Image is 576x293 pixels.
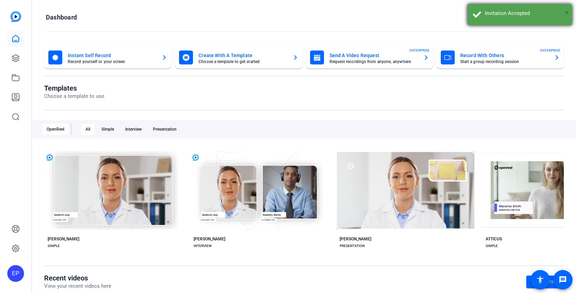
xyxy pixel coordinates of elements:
[44,282,111,290] p: View your recent videos here
[68,51,156,60] mat-card-title: Instant Self Record
[565,8,569,17] span: ×
[437,46,564,69] button: Record With OthersStart a group recording sessionENTERPRISE
[149,124,181,135] div: Presentation
[340,236,371,242] div: [PERSON_NAME]
[42,124,68,135] div: OpenReel
[559,276,567,284] mat-icon: message
[81,124,95,135] div: All
[194,243,212,249] div: INTERVIEW
[121,124,146,135] div: Interview
[7,265,24,282] div: EP
[48,243,60,249] div: SIMPLE
[330,60,418,64] mat-card-subtitle: Request recordings from anyone, anywhere
[175,46,302,69] button: Create With A TemplateChoose a template to get started
[198,51,287,60] mat-card-title: Create With A Template
[485,9,567,17] div: Invitation Accepted
[97,124,118,135] div: Simple
[540,48,560,53] span: ENTERPRISE
[306,46,433,69] button: Send A Video RequestRequest recordings from anyone, anywhereENTERPRISE
[526,276,564,288] a: Go to library
[44,46,171,69] button: Instant Self RecordRecord yourself or your screen
[340,243,365,249] div: PRESENTATION
[409,48,430,53] span: ENTERPRISE
[46,13,77,22] h1: Dashboard
[10,11,21,22] img: blue-gradient.svg
[565,7,569,18] button: Close
[536,276,544,284] mat-icon: accessibility
[198,60,287,64] mat-card-subtitle: Choose a template to get started
[460,60,549,64] mat-card-subtitle: Start a group recording session
[486,243,498,249] div: SIMPLE
[330,51,418,60] mat-card-title: Send A Video Request
[68,60,156,64] mat-card-subtitle: Record yourself or your screen
[486,236,502,242] div: ATTICUS
[44,84,104,92] h1: Templates
[44,274,111,282] h1: Recent videos
[460,51,549,60] mat-card-title: Record With Others
[44,92,104,100] p: Choose a template to use
[194,236,225,242] div: [PERSON_NAME]
[48,236,79,242] div: [PERSON_NAME]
